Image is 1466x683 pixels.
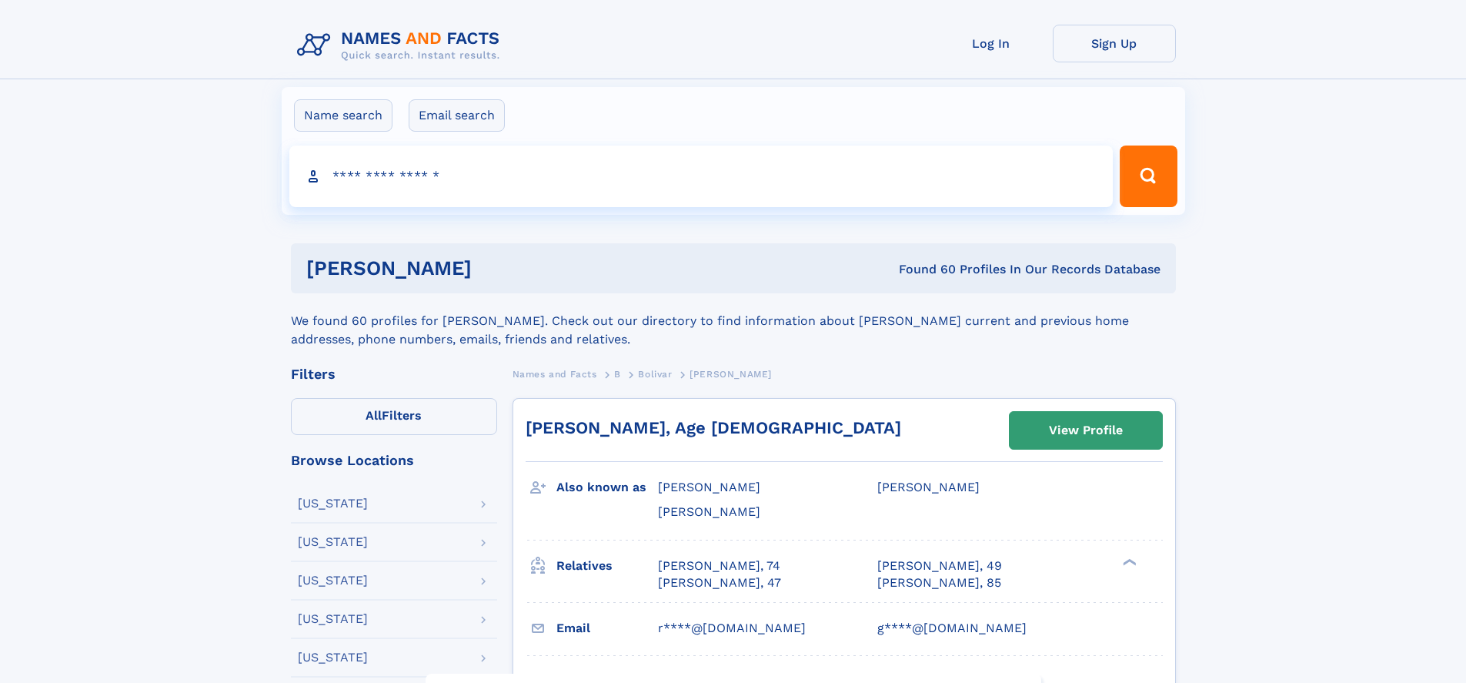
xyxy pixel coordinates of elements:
[409,99,505,132] label: Email search
[877,574,1001,591] a: [PERSON_NAME], 85
[614,369,621,380] span: B
[638,369,672,380] span: Bolivar
[685,261,1160,278] div: Found 60 Profiles In Our Records Database
[638,364,672,383] a: Bolivar
[291,367,497,381] div: Filters
[1120,146,1177,207] button: Search Button
[291,25,513,66] img: Logo Names and Facts
[556,474,658,501] h3: Also known as
[291,454,497,467] div: Browse Locations
[306,259,686,278] h1: [PERSON_NAME]
[877,557,1002,574] a: [PERSON_NAME], 49
[690,369,772,380] span: [PERSON_NAME]
[298,574,368,587] div: [US_STATE]
[556,615,658,641] h3: Email
[658,480,760,494] span: [PERSON_NAME]
[1053,25,1176,62] a: Sign Up
[1010,412,1162,449] a: View Profile
[877,480,980,494] span: [PERSON_NAME]
[289,146,1114,207] input: search input
[1049,413,1123,448] div: View Profile
[658,574,781,591] a: [PERSON_NAME], 47
[298,613,368,625] div: [US_STATE]
[513,364,597,383] a: Names and Facts
[614,364,621,383] a: B
[291,398,497,435] label: Filters
[366,408,382,423] span: All
[526,418,901,437] a: [PERSON_NAME], Age [DEMOGRAPHIC_DATA]
[298,536,368,548] div: [US_STATE]
[556,553,658,579] h3: Relatives
[658,504,760,519] span: [PERSON_NAME]
[291,293,1176,349] div: We found 60 profiles for [PERSON_NAME]. Check out our directory to find information about [PERSON...
[298,651,368,664] div: [US_STATE]
[1119,557,1137,567] div: ❯
[298,497,368,510] div: [US_STATE]
[658,557,780,574] a: [PERSON_NAME], 74
[930,25,1053,62] a: Log In
[294,99,392,132] label: Name search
